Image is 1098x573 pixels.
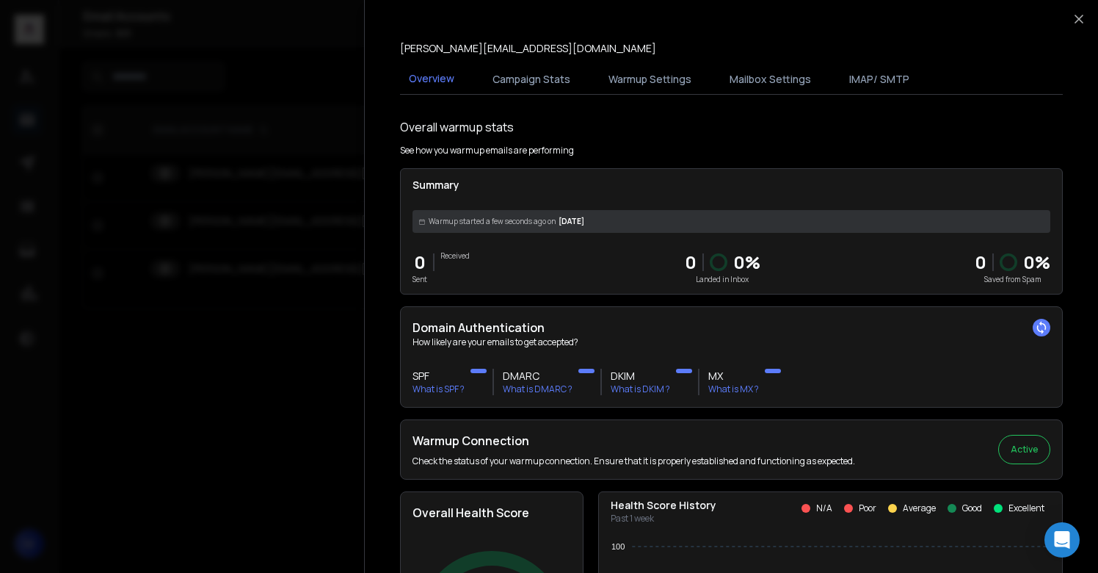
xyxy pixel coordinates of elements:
p: Average [903,502,936,514]
p: What is DMARC ? [503,383,572,395]
p: Received [440,251,470,262]
p: See how you warmup emails are performing [400,145,574,156]
h2: Overall Health Score [412,504,571,522]
p: 0 [412,251,427,274]
span: Warmup started a few seconds ago on [429,216,556,227]
p: Summary [412,178,1050,192]
p: What is SPF ? [412,383,465,395]
p: Landed in Inbox [685,274,760,285]
button: Mailbox Settings [721,63,820,95]
p: What is MX ? [708,383,759,395]
p: Sent [412,274,427,285]
button: Overview [400,62,463,96]
p: Health Score History [611,498,716,513]
button: Active [998,435,1050,464]
p: How likely are your emails to get accepted? [412,336,1050,348]
p: Saved from Spam [975,274,1050,285]
p: Poor [859,502,876,514]
h3: SPF [412,369,465,383]
strong: 0 [975,250,986,274]
p: What is DKIM ? [611,383,670,395]
h3: MX [708,369,759,383]
h1: Overall warmup stats [400,118,514,136]
p: N/A [816,502,832,514]
p: Check the status of your warmup connection. Ensure that it is properly established and functionin... [412,455,855,467]
p: 0 % [733,251,760,274]
tspan: 100 [611,542,625,551]
h3: DKIM [611,369,670,383]
p: Past 1 week [611,513,716,525]
h2: Warmup Connection [412,432,855,450]
h2: Domain Authentication [412,319,1050,336]
h3: DMARC [503,369,572,383]
p: 0 [685,251,697,274]
p: Good [962,502,982,514]
button: Warmup Settings [600,63,700,95]
div: [DATE] [412,210,1050,233]
p: Excellent [1008,502,1044,514]
button: Campaign Stats [484,63,579,95]
div: Open Intercom Messenger [1044,522,1080,558]
p: [PERSON_NAME][EMAIL_ADDRESS][DOMAIN_NAME] [400,41,656,56]
p: 0 % [1023,251,1050,274]
button: IMAP/ SMTP [840,63,918,95]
